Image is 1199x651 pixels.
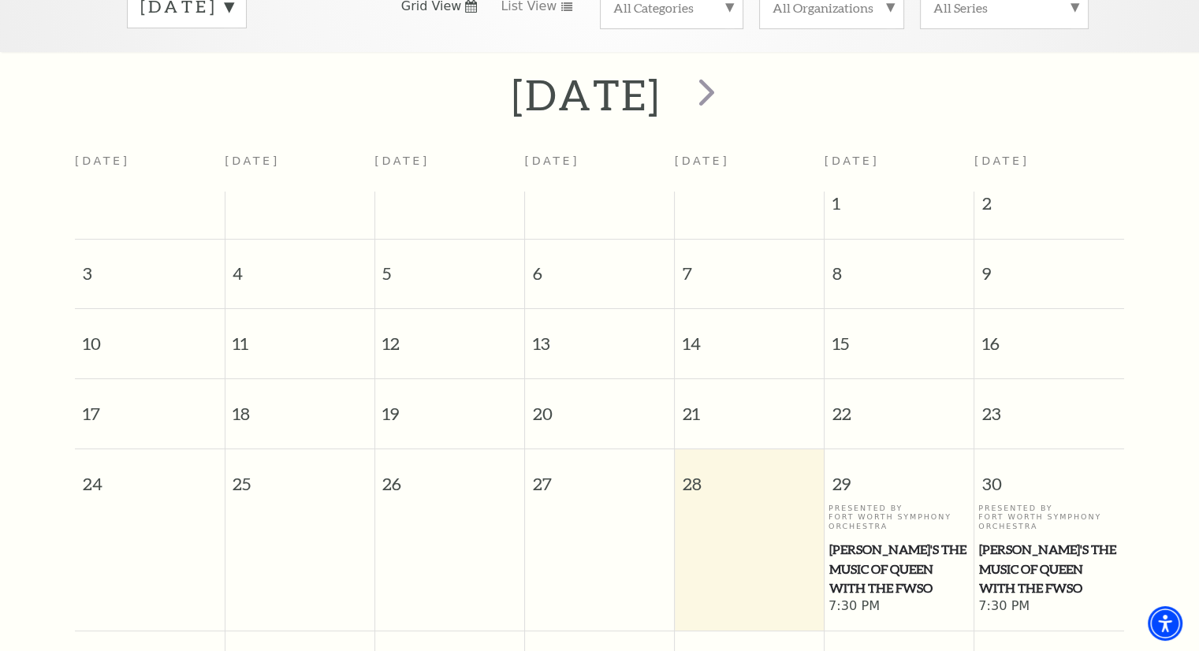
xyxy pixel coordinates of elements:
span: 10 [75,309,225,363]
span: 16 [974,309,1124,363]
span: 21 [675,379,824,433]
button: next [676,67,733,123]
span: [DATE] [974,154,1030,167]
span: 3 [75,240,225,294]
th: [DATE] [225,145,374,192]
span: 5 [375,240,524,294]
span: [PERSON_NAME]'s The Music of Queen with the FWSO [829,540,970,598]
div: Accessibility Menu [1148,606,1182,641]
span: 19 [375,379,524,433]
span: 20 [525,379,674,433]
span: 11 [225,309,374,363]
span: 22 [825,379,974,433]
th: [DATE] [524,145,674,192]
span: 30 [974,449,1124,504]
span: 2 [974,192,1124,223]
span: 28 [675,449,824,504]
span: 7:30 PM [829,598,970,616]
span: 12 [375,309,524,363]
th: [DATE] [675,145,825,192]
span: [DATE] [825,154,880,167]
span: 27 [525,449,674,504]
span: 23 [974,379,1124,433]
span: [PERSON_NAME]'s The Music of Queen with the FWSO [979,540,1119,598]
span: 18 [225,379,374,433]
span: 24 [75,449,225,504]
span: 15 [825,309,974,363]
span: 17 [75,379,225,433]
span: 9 [974,240,1124,294]
p: Presented By Fort Worth Symphony Orchestra [829,504,970,530]
span: 7:30 PM [978,598,1120,616]
h2: [DATE] [512,69,661,120]
th: [DATE] [374,145,524,192]
span: 13 [525,309,674,363]
span: 4 [225,240,374,294]
span: 14 [675,309,824,363]
p: Presented By Fort Worth Symphony Orchestra [978,504,1120,530]
span: 1 [825,192,974,223]
span: 26 [375,449,524,504]
span: 29 [825,449,974,504]
th: [DATE] [75,145,225,192]
span: 8 [825,240,974,294]
span: 6 [525,240,674,294]
span: 7 [675,240,824,294]
span: 25 [225,449,374,504]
